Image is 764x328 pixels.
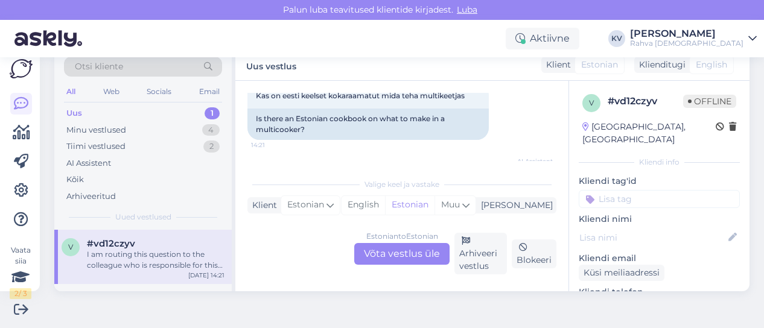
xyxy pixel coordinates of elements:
span: Estonian [287,198,324,212]
div: Blokeeri [512,239,556,268]
div: Email [197,84,222,99]
div: Klient [541,58,571,71]
div: Kõik [66,174,84,186]
div: Minu vestlused [66,124,126,136]
div: I am routing this question to the colleague who is responsible for this topic. The reply might ta... [87,249,224,271]
div: All [64,84,78,99]
span: #vd12czyv [87,238,135,249]
span: v [68,242,73,251]
div: Is there an Estonian cookbook on what to make in a multicooker? [247,109,489,140]
div: Estonian [385,196,435,214]
div: # vd12czyv [608,94,683,109]
span: AI Assistent [508,157,553,166]
div: Vaata siia [10,245,31,299]
div: Võta vestlus üle [354,243,450,265]
div: Web [101,84,122,99]
div: KV [608,30,625,47]
p: Kliendi nimi [579,213,740,225]
span: English [696,58,727,71]
div: Arhiveeri vestlus [454,233,507,274]
div: AI Assistent [66,157,111,169]
div: Valige keel ja vastake [247,179,556,190]
div: Klient [247,199,277,212]
div: [PERSON_NAME] [630,29,743,39]
img: Askly Logo [10,59,33,78]
label: Uus vestlus [246,57,296,73]
div: Uus [66,107,82,119]
p: Kliendi tag'id [579,175,740,188]
div: Rahva [DEMOGRAPHIC_DATA] [630,39,743,48]
input: Lisa tag [579,190,740,208]
div: 4 [202,124,220,136]
div: Küsi meiliaadressi [579,265,664,281]
div: 2 [203,140,220,153]
div: Kliendi info [579,157,740,168]
span: v [589,98,594,107]
span: Uued vestlused [115,212,171,222]
div: Estonian to Estonian [366,231,438,242]
span: Estonian [581,58,618,71]
span: Kas on eesti keelset kokaraamatut mida teha multikeetjas [256,91,465,100]
div: Aktiivne [506,28,579,49]
div: 2 / 3 [10,288,31,299]
div: Tiimi vestlused [66,140,126,153]
div: [GEOGRAPHIC_DATA], [GEOGRAPHIC_DATA] [582,121,716,146]
p: Kliendi telefon [579,286,740,298]
a: [PERSON_NAME]Rahva [DEMOGRAPHIC_DATA] [630,29,757,48]
span: Otsi kliente [75,60,123,73]
div: Arhiveeritud [66,191,116,203]
span: Muu [441,199,460,210]
div: [PERSON_NAME] [476,199,553,212]
div: Klienditugi [634,58,686,71]
input: Lisa nimi [579,231,726,244]
div: 1 [205,107,220,119]
span: Luba [453,4,481,15]
div: [DATE] 14:21 [188,271,224,280]
div: Socials [144,84,174,99]
div: English [342,196,385,214]
p: Kliendi email [579,252,740,265]
span: 14:21 [251,140,296,150]
span: Offline [683,95,736,108]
